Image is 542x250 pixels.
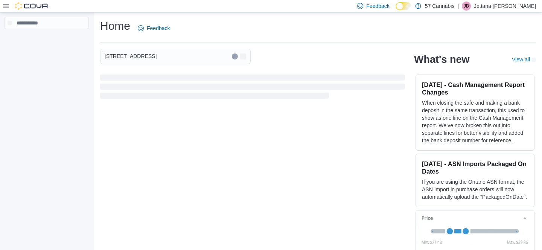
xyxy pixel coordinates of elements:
input: Dark Mode [396,2,411,10]
h3: [DATE] - ASN Imports Packaged On Dates [422,160,528,175]
p: 57 Cannabis [425,2,455,11]
p: If you are using the Ontario ASN format, the ASN Import in purchase orders will now automatically... [422,178,528,201]
p: | [457,2,459,11]
div: Jettana Darcus [462,2,471,11]
button: Clear input [232,53,238,59]
h2: What's new [414,53,469,66]
span: Feedback [366,2,389,10]
a: Feedback [135,21,173,36]
button: Open list of options [240,53,246,59]
span: Feedback [147,24,170,32]
h1: Home [100,18,130,34]
h3: [DATE] - Cash Management Report Changes [422,81,528,96]
p: Jettana [PERSON_NAME] [474,2,536,11]
img: Cova [15,2,49,10]
span: Dark Mode [396,10,396,11]
span: Loading [100,76,405,100]
span: JD [464,2,469,11]
span: [STREET_ADDRESS] [105,52,157,61]
svg: External link [531,58,536,62]
nav: Complex example [5,30,89,49]
a: View allExternal link [512,56,536,62]
p: When closing the safe and making a bank deposit in the same transaction, this used to show as one... [422,99,528,144]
